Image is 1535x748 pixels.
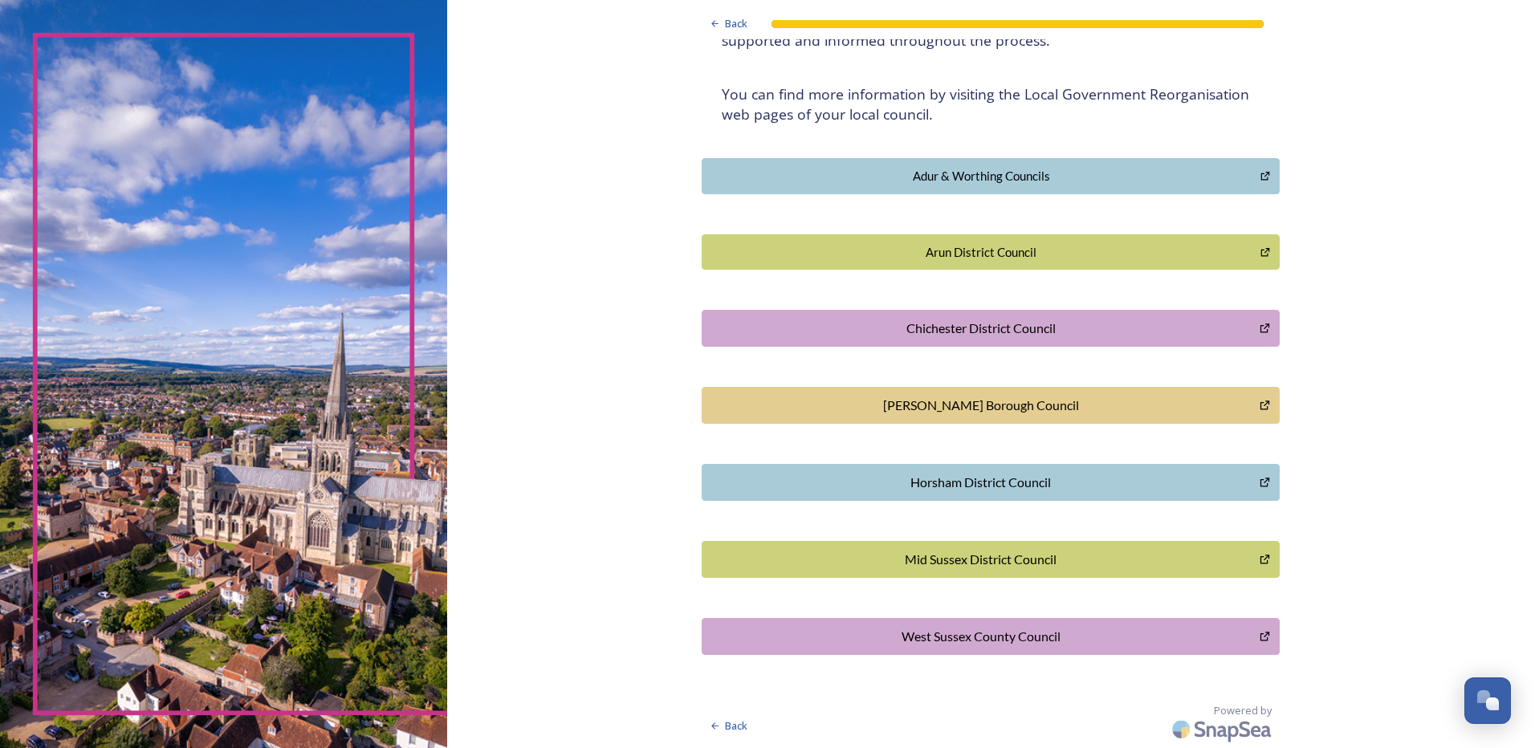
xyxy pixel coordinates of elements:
div: West Sussex County Council [710,627,1251,646]
div: [PERSON_NAME] Borough Council [710,396,1251,415]
button: Crawley Borough Council [702,387,1280,424]
img: SnapSea Logo [1167,710,1280,748]
div: Arun District Council [710,243,1252,262]
span: Powered by [1214,703,1272,718]
button: Mid Sussex District Council [702,541,1280,578]
div: Horsham District Council [710,473,1251,492]
h4: You can find more information by visiting the Local Government Reorganisation web pages of your l... [722,84,1260,124]
button: West Sussex County Council [702,618,1280,655]
button: Horsham District Council [702,464,1280,501]
button: Chichester District Council [702,310,1280,347]
span: Back [725,16,747,31]
button: Open Chat [1464,677,1511,724]
button: Adur & Worthing Councils [702,158,1280,194]
span: Back [725,718,747,734]
button: Arun District Council [702,234,1280,270]
div: Chichester District Council [710,319,1251,338]
div: Mid Sussex District Council [710,550,1251,569]
div: Adur & Worthing Councils [710,167,1252,185]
